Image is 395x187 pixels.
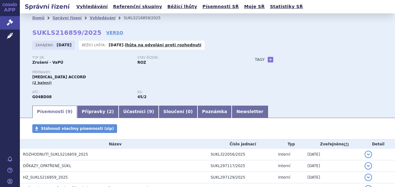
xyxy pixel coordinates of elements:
strong: močová spasmolytika, retardované formy, p.o. [137,95,146,99]
a: Newsletter [232,106,268,118]
strong: SOLIFENACIN [32,95,52,99]
a: Moje SŘ [242,2,266,11]
strong: [DATE] [109,43,124,47]
p: - [109,43,202,48]
li: SUKLS216859/2025 [124,13,169,23]
span: ROZHODNUTÍ_SUKLS216859_2025 [23,152,88,157]
th: Typ [275,139,304,149]
p: ATC: [32,90,131,94]
span: Interní [278,164,290,168]
strong: SUKLS216859/2025 [32,29,102,36]
span: 9 [149,109,152,114]
h3: Tagy [255,56,265,63]
span: Interní [278,175,290,180]
button: detail [365,162,372,170]
button: detail [365,174,372,181]
strong: [DATE] [57,43,72,47]
a: VERSO [106,30,123,36]
a: Referenční skupiny [111,2,164,11]
a: Vyhledávání [75,2,110,11]
a: Přípravky (2) [77,106,118,118]
th: Zveřejněno [304,139,361,149]
span: (2 balení) [32,81,52,85]
span: [MEDICAL_DATA] ACCORD [32,75,86,79]
a: Účastníci (9) [119,106,159,118]
a: Sloučení (0) [159,106,197,118]
strong: ROZ [137,60,146,65]
a: + [268,57,273,62]
td: SUKL297117/2025 [207,160,275,172]
a: Poznámka [197,106,232,118]
th: Detail [361,139,395,149]
td: SUKL322056/2025 [207,149,275,160]
a: Domů [32,16,44,20]
p: Typ SŘ: [32,56,131,60]
p: RS: [137,90,236,94]
span: Interní [278,152,290,157]
span: Stáhnout všechny písemnosti (zip) [41,126,114,131]
span: 2 [109,109,112,114]
td: SUKL297129/2025 [207,172,275,183]
p: Stav řízení: [137,56,236,60]
span: DŮKAZY_OPATŘENÉ_SÚKL [23,164,71,168]
a: Statistiky SŘ [268,2,305,11]
h2: Správní řízení [20,2,75,11]
abbr: (?) [344,142,349,147]
th: Číslo jednací [207,139,275,149]
strong: Zrušení - VaPÚ [32,60,63,65]
a: Písemnosti SŘ [201,2,241,11]
a: Stáhnout všechny písemnosti (zip) [32,124,117,133]
span: 9 [67,109,70,114]
span: Zahájeno: [35,43,55,48]
a: Správní řízení [52,16,82,20]
td: [DATE] [304,160,361,172]
a: Běžící lhůty [166,2,199,11]
th: Název [20,139,207,149]
span: HZ_SUKLS216859_2025 [23,175,68,180]
td: [DATE] [304,172,361,183]
p: Přípravky: [32,71,243,74]
button: detail [365,151,372,158]
span: 0 [188,109,191,114]
span: Běžící lhůta: [82,43,107,48]
a: Vyhledávání [90,16,116,20]
a: lhůta na odvolání proti rozhodnutí [125,43,202,47]
a: Písemnosti (9) [32,106,77,118]
td: [DATE] [304,149,361,160]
